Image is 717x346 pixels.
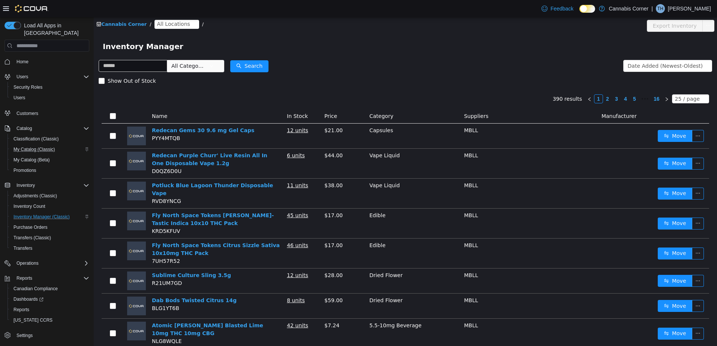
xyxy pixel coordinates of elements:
[370,135,384,141] span: MBLL
[370,165,384,171] span: MBLL
[7,144,92,155] button: My Catalog (Classic)
[13,136,59,142] span: Classification (Classic)
[607,79,612,85] i: icon: down
[1,56,92,67] button: Home
[10,145,89,154] span: My Catalog (Classic)
[10,305,89,314] span: Reports
[10,202,48,211] a: Inventory Count
[273,221,367,251] td: Edible
[537,78,545,86] a: 5
[13,157,50,163] span: My Catalog (Beta)
[13,235,51,241] span: Transfers (Classic)
[11,61,65,67] span: Show Out of Stock
[13,84,42,90] span: Security Roles
[10,295,89,304] span: Dashboards
[370,305,384,311] span: MBLL
[545,77,557,86] span: •••
[564,258,598,270] button: icon: swapMove
[273,301,367,331] td: 5.5-10mg Beverage
[10,134,89,143] span: Classification (Classic)
[33,224,52,243] img: Fly North Space Tokens Citrus Sizzle Sativa 10x10mg THC Pack placeholder
[10,83,89,92] span: Security Roles
[16,275,32,281] span: Reports
[10,191,89,200] span: Adjustments (Classic)
[609,46,614,52] i: icon: down
[10,93,28,102] a: Users
[13,296,43,302] span: Dashboards
[598,170,610,182] button: icon: ellipsis
[13,95,25,101] span: Users
[1,107,92,118] button: Customers
[10,155,53,164] a: My Catalog (Beta)
[58,151,88,157] span: D0QZ6D0U
[33,254,52,273] img: Sublime Culture Sling 3.5g placeholder
[33,164,52,183] img: Potluck Blue Lagoon Thunder Disposable Vape placeholder
[7,165,92,176] button: Promotions
[370,195,384,201] span: MBLL
[579,5,595,13] input: Dark Mode
[557,77,568,86] li: 16
[10,191,60,200] a: Adjustments (Classic)
[193,96,214,102] span: In Stock
[656,4,665,13] div: Tania Hines
[9,23,94,35] span: Inventory Manager
[598,283,610,295] button: icon: ellipsis
[7,304,92,315] button: Reports
[1,330,92,341] button: Settings
[231,135,249,141] span: $44.00
[10,244,89,253] span: Transfers
[581,78,606,86] div: 25 / page
[13,167,36,173] span: Promotions
[13,274,35,283] button: Reports
[518,77,527,86] li: 3
[491,77,500,86] li: Previous Page
[13,286,58,292] span: Canadian Compliance
[276,96,300,102] span: Category
[1,72,92,82] button: Users
[370,96,394,102] span: Suppliers
[534,43,609,54] div: Date Added (Newest-Oldest)
[15,5,48,12] img: Cova
[231,255,249,261] span: $28.00
[7,82,92,92] button: Security Roles
[568,77,577,86] li: Next Page
[493,80,498,84] i: icon: left
[7,233,92,243] button: Transfers (Classic)
[370,110,384,116] span: MBLL
[598,200,610,212] button: icon: ellipsis
[564,283,598,295] button: icon: swapMove
[609,4,648,13] p: Cannabis Corner
[10,316,55,325] a: [US_STATE] CCRS
[273,276,367,301] td: Dried Flower
[231,305,246,311] span: $7.24
[193,280,211,286] u: 8 units
[7,315,92,325] button: [US_STATE] CCRS
[13,109,41,118] a: Customers
[598,230,610,242] button: icon: ellipsis
[13,72,89,81] span: Users
[33,194,52,213] img: Fly North Space Tokens Berry-Tastic Indica 10x10 THC Pack placeholder
[564,140,598,152] button: icon: swapMove
[1,123,92,134] button: Catalog
[33,134,52,153] img: Redecan Purple Churr' Live Resin All In One Disposable Vape 1.2g placeholder
[193,135,211,141] u: 6 units
[564,113,598,125] button: icon: swapMove
[501,78,509,86] a: 1
[13,203,45,209] span: Inventory Count
[13,181,89,190] span: Inventory
[10,295,46,304] a: Dashboards
[3,4,7,9] i: icon: shop
[16,260,39,266] span: Operations
[13,57,89,66] span: Home
[13,146,55,152] span: My Catalog (Classic)
[10,93,89,102] span: Users
[33,304,52,323] img: Atomic Sours Cherry Blasted Lime 10mg THC 10mg CBG placeholder
[564,170,598,182] button: icon: swapMove
[508,96,543,102] span: Manufacturer
[7,201,92,212] button: Inventory Count
[459,77,488,86] li: 390 results
[58,263,88,269] span: R21UM7GD
[13,331,89,340] span: Settings
[108,4,110,10] span: /
[231,96,243,102] span: Price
